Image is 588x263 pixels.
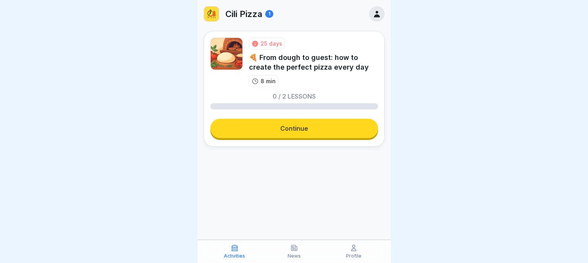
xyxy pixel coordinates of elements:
[224,253,245,259] p: Activities
[225,9,262,19] p: Cili Pizza
[261,77,276,85] p: 8 min
[210,119,378,138] a: Continue
[346,253,361,259] p: Profile
[249,53,378,72] div: 🍕 From dough to guest: how to create the perfect pizza every day
[265,10,273,18] div: 1
[261,39,282,48] div: 25 days
[204,7,219,21] img: cili_pizza.png
[210,38,243,70] img: fm2xlnd4abxcjct7hdb1279s.png
[273,93,316,99] p: 0 / 2 lessons
[288,253,301,259] p: News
